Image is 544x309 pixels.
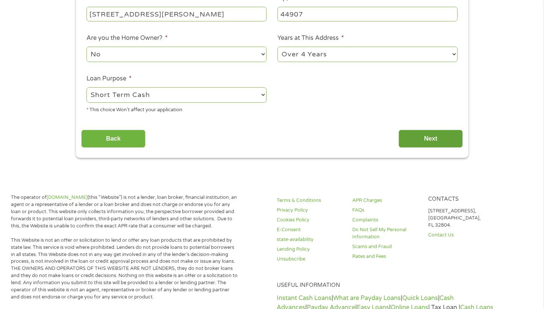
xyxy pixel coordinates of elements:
[352,217,419,224] a: Complaints
[428,196,495,203] h4: Contacts
[277,282,495,289] h4: Useful Information
[86,104,267,114] div: * This choice Won’t affect your application
[399,130,463,148] input: Next
[11,237,238,301] p: This Website is not an offer or solicitation to lend or offer any loan products that are prohibit...
[428,232,495,239] a: Contact Us
[277,236,343,243] a: state-availability
[277,256,343,263] a: Unsubscribe
[333,294,401,302] a: What are Payday Loans
[277,246,343,253] a: Lending Policy
[277,294,332,302] a: Instant Cash Loans
[428,208,495,229] p: [STREET_ADDRESS], [GEOGRAPHIC_DATA], FL 32804.
[277,207,343,214] a: Privacy Policy
[277,34,344,42] label: Years at This Address
[352,253,419,260] a: Rates and Fees
[86,75,132,83] label: Loan Purpose
[86,7,267,21] input: 1 Main Street
[277,226,343,233] a: E-Consent
[11,194,238,229] p: The operator of (this “Website”) is not a lender, loan broker, financial institution, an agent or...
[352,226,419,241] a: Do Not Sell My Personal Information
[86,34,168,42] label: Are you the Home Owner?
[81,130,145,148] input: Back
[277,197,343,204] a: Terms & Conditions
[352,243,419,250] a: Scams and Fraud
[47,194,88,200] a: [DOMAIN_NAME]
[352,207,419,214] a: FAQs
[352,197,419,204] a: APR Charges
[402,294,438,302] a: Quick Loans
[277,217,343,224] a: Cookies Policy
